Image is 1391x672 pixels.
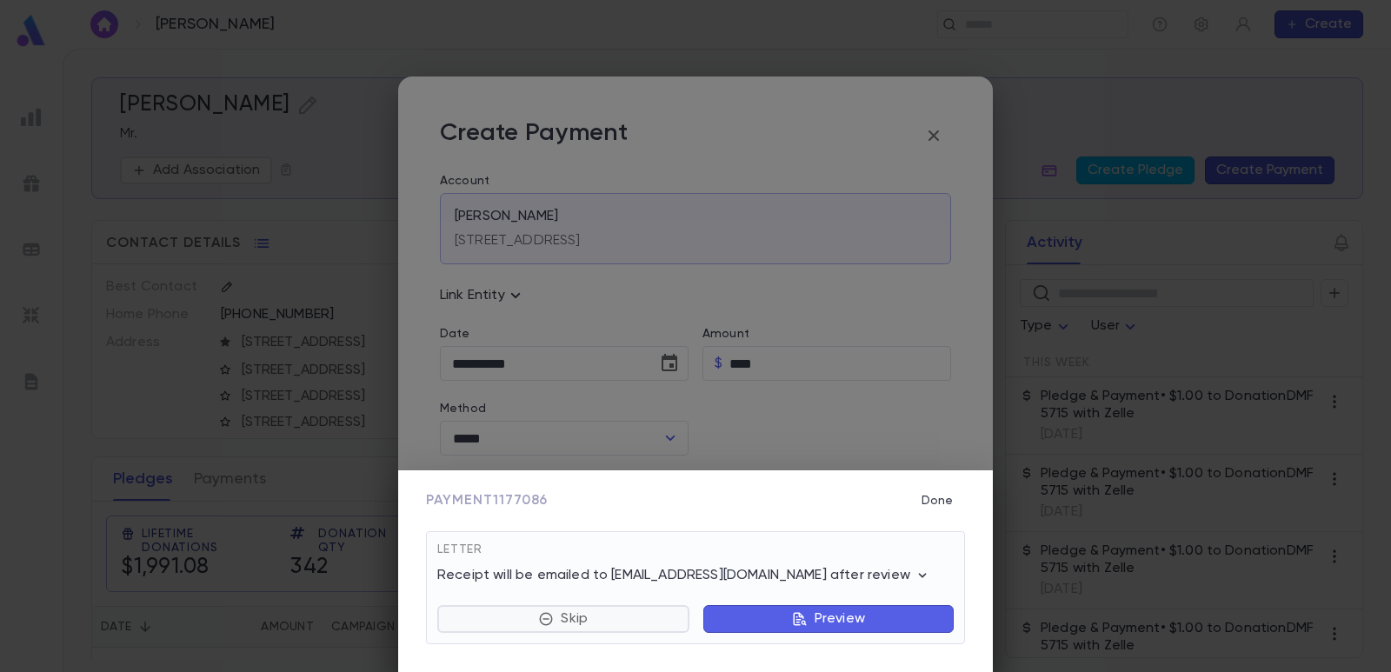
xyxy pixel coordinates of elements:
[437,605,689,633] button: Skip
[561,610,588,628] p: Skip
[703,605,954,633] button: Preview
[437,567,931,584] p: Receipt will be emailed to [EMAIL_ADDRESS][DOMAIN_NAME] after review
[909,484,965,517] button: Done
[426,492,548,509] span: Payment 1177086
[437,542,954,567] div: Letter
[815,610,865,628] p: Preview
